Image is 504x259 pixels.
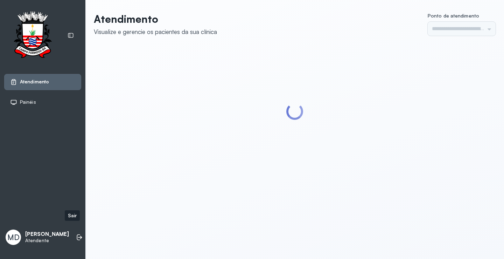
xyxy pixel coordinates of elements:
[94,28,217,35] div: Visualize e gerencie os pacientes da sua clínica
[25,231,69,238] p: [PERSON_NAME]
[7,11,58,60] img: Logotipo do estabelecimento
[20,99,36,105] span: Painéis
[94,13,217,25] p: Atendimento
[25,238,69,244] p: Atendente
[10,79,75,86] a: Atendimento
[20,79,49,85] span: Atendimento
[428,13,479,19] span: Ponto de atendimento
